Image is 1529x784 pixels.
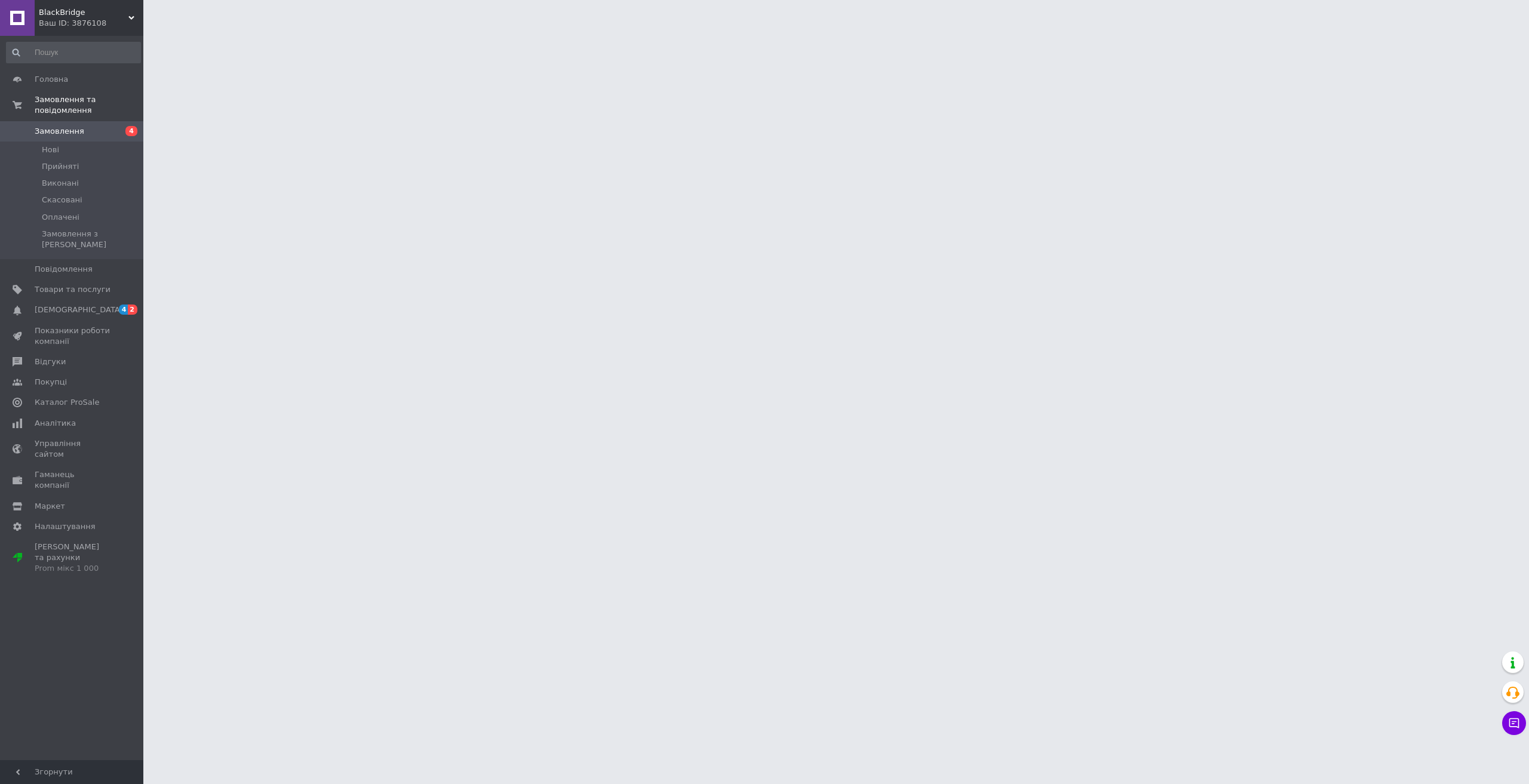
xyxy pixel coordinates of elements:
[35,356,66,367] span: Відгуки
[42,161,79,172] span: Прийняті
[35,74,68,85] span: Головна
[35,284,110,295] span: Товари та послуги
[35,94,143,116] span: Замовлення та повідомлення
[35,418,76,429] span: Аналітика
[42,212,79,223] span: Оплачені
[39,7,128,18] span: BlackBridge
[1502,711,1526,735] button: Чат з покупцем
[35,397,99,408] span: Каталог ProSale
[35,305,123,315] span: [DEMOGRAPHIC_DATA]
[39,18,143,29] div: Ваш ID: 3876108
[125,126,137,136] span: 4
[128,305,137,315] span: 2
[42,178,79,189] span: Виконані
[35,521,96,532] span: Налаштування
[35,469,110,491] span: Гаманець компанії
[35,542,110,574] span: [PERSON_NAME] та рахунки
[35,264,93,275] span: Повідомлення
[35,438,110,460] span: Управління сайтом
[6,42,141,63] input: Пошук
[35,126,84,137] span: Замовлення
[35,325,110,347] span: Показники роботи компанії
[119,305,128,315] span: 4
[35,501,65,512] span: Маркет
[42,195,82,205] span: Скасовані
[42,229,140,250] span: Замовлення з [PERSON_NAME]
[35,377,67,388] span: Покупці
[35,563,110,574] div: Prom мікс 1 000
[42,144,59,155] span: Нові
